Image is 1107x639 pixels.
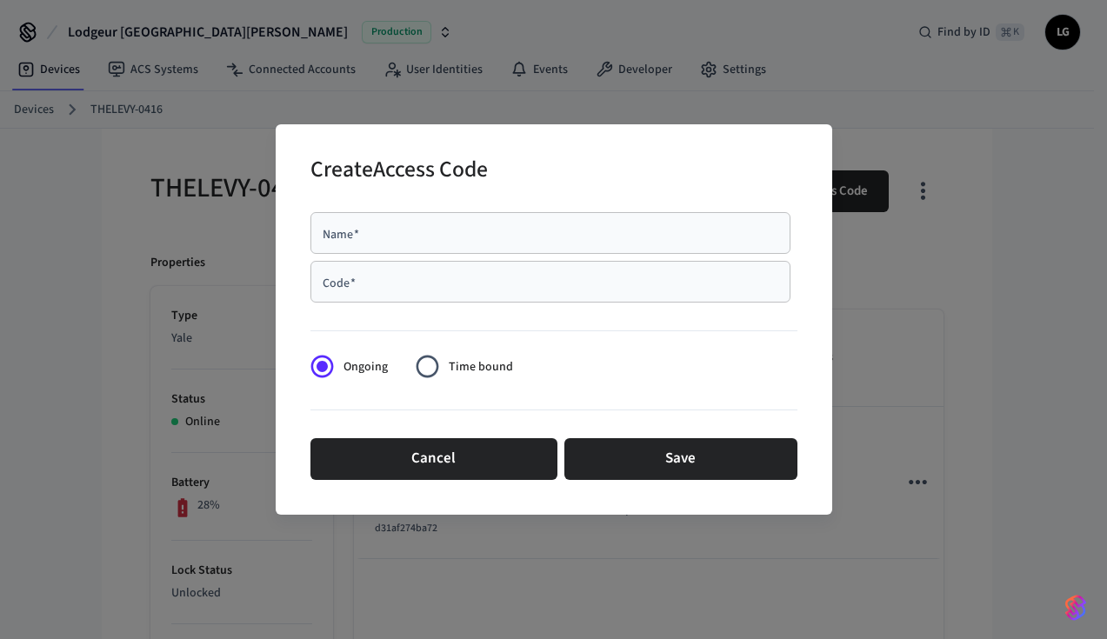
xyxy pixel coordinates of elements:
[1065,594,1086,622] img: SeamLogoGradient.69752ec5.svg
[449,358,513,376] span: Time bound
[310,145,488,198] h2: Create Access Code
[310,438,557,480] button: Cancel
[343,358,388,376] span: Ongoing
[564,438,797,480] button: Save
